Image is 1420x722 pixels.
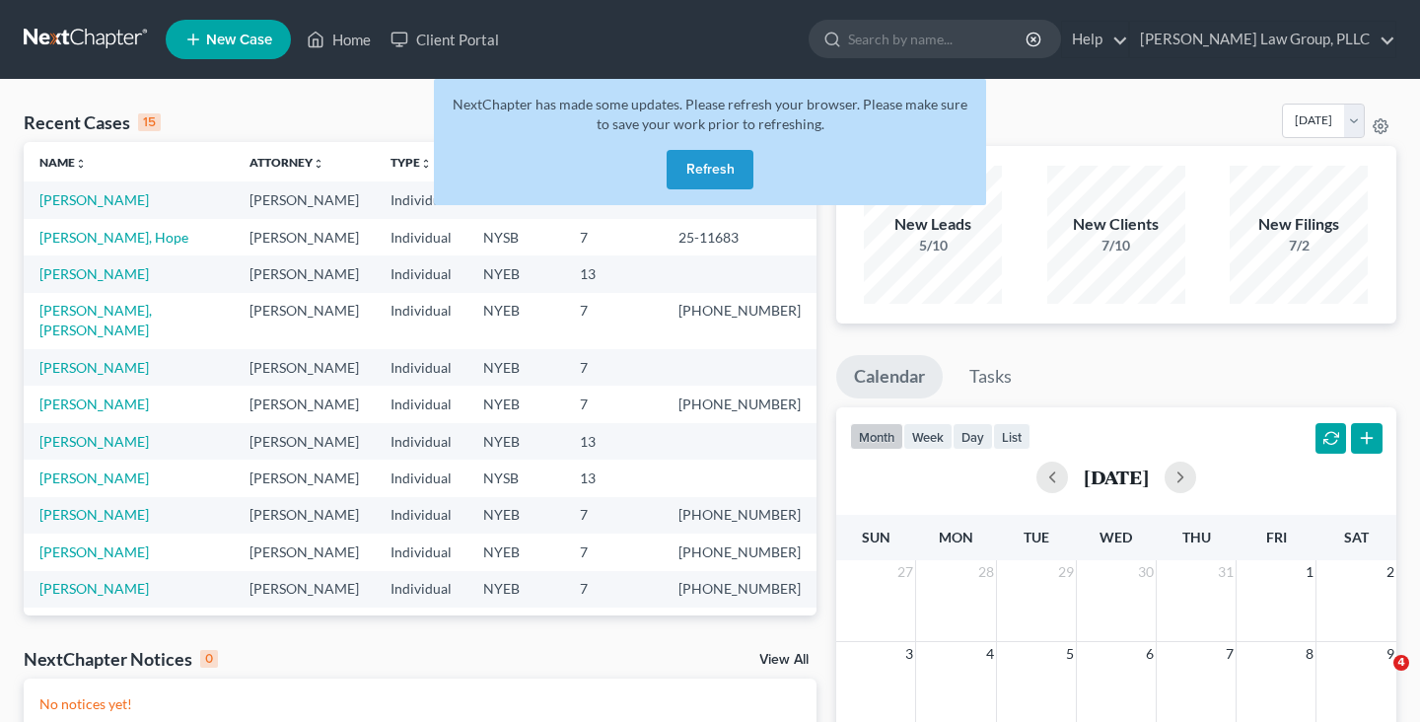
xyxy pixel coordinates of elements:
[663,571,816,608] td: [PHONE_NUMBER]
[467,219,564,255] td: NYSB
[1024,529,1049,545] span: Tue
[663,386,816,422] td: [PHONE_NUMBER]
[850,423,903,450] button: month
[564,219,663,255] td: 7
[375,255,467,292] td: Individual
[24,647,218,671] div: NextChapter Notices
[200,650,218,668] div: 0
[234,181,375,218] td: [PERSON_NAME]
[420,158,432,170] i: unfold_more
[467,349,564,386] td: NYEB
[39,155,87,170] a: Nameunfold_more
[75,158,87,170] i: unfold_more
[564,534,663,570] td: 7
[663,293,816,349] td: [PHONE_NUMBER]
[39,543,149,560] a: [PERSON_NAME]
[39,469,149,486] a: [PERSON_NAME]
[952,355,1029,398] a: Tasks
[453,96,967,132] span: NextChapter has made some updates. Please refresh your browser. Please make sure to save your wor...
[234,608,375,644] td: [PERSON_NAME]
[234,460,375,496] td: [PERSON_NAME]
[939,529,973,545] span: Mon
[234,219,375,255] td: [PERSON_NAME]
[1062,22,1128,57] a: Help
[375,497,467,534] td: Individual
[1064,642,1076,666] span: 5
[564,571,663,608] td: 7
[234,255,375,292] td: [PERSON_NAME]
[1304,560,1315,584] span: 1
[375,293,467,349] td: Individual
[39,359,149,376] a: [PERSON_NAME]
[1384,560,1396,584] span: 2
[375,571,467,608] td: Individual
[1182,529,1211,545] span: Thu
[848,21,1029,57] input: Search by name...
[1266,529,1287,545] span: Fri
[1144,642,1156,666] span: 6
[862,529,890,545] span: Sun
[375,608,467,644] td: Individual
[564,386,663,422] td: 7
[864,236,1002,255] div: 5/10
[976,560,996,584] span: 28
[234,534,375,570] td: [PERSON_NAME]
[895,560,915,584] span: 27
[1384,642,1396,666] span: 9
[1353,655,1400,702] iframe: Intercom live chat
[467,460,564,496] td: NYSB
[39,433,149,450] a: [PERSON_NAME]
[1130,22,1395,57] a: [PERSON_NAME] Law Group, PLLC
[1224,642,1236,666] span: 7
[564,349,663,386] td: 7
[1230,213,1368,236] div: New Filings
[467,534,564,570] td: NYEB
[39,694,801,714] p: No notices yet!
[234,386,375,422] td: [PERSON_NAME]
[993,423,1030,450] button: list
[1047,236,1185,255] div: 7/10
[467,571,564,608] td: NYEB
[1344,529,1369,545] span: Sat
[39,265,149,282] a: [PERSON_NAME]
[663,534,816,570] td: [PHONE_NUMBER]
[836,355,943,398] a: Calendar
[234,571,375,608] td: [PERSON_NAME]
[381,22,509,57] a: Client Portal
[903,423,953,450] button: week
[467,386,564,422] td: NYEB
[39,396,149,412] a: [PERSON_NAME]
[375,423,467,460] td: Individual
[903,642,915,666] span: 3
[375,181,467,218] td: Individual
[1136,560,1156,584] span: 30
[234,349,375,386] td: [PERSON_NAME]
[249,155,324,170] a: Attorneyunfold_more
[759,653,809,667] a: View All
[984,642,996,666] span: 4
[663,608,816,644] td: 25-11752
[375,386,467,422] td: Individual
[1047,213,1185,236] div: New Clients
[1084,467,1149,487] h2: [DATE]
[390,155,432,170] a: Typeunfold_more
[953,423,993,450] button: day
[234,293,375,349] td: [PERSON_NAME]
[39,580,149,597] a: [PERSON_NAME]
[375,219,467,255] td: Individual
[564,423,663,460] td: 13
[297,22,381,57] a: Home
[375,349,467,386] td: Individual
[1100,529,1132,545] span: Wed
[1230,236,1368,255] div: 7/2
[206,33,272,47] span: New Case
[564,497,663,534] td: 7
[467,255,564,292] td: NYEB
[467,608,564,644] td: NYSB
[234,497,375,534] td: [PERSON_NAME]
[564,255,663,292] td: 13
[39,302,152,338] a: [PERSON_NAME], [PERSON_NAME]
[467,423,564,460] td: NYEB
[667,150,753,189] button: Refresh
[1216,560,1236,584] span: 31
